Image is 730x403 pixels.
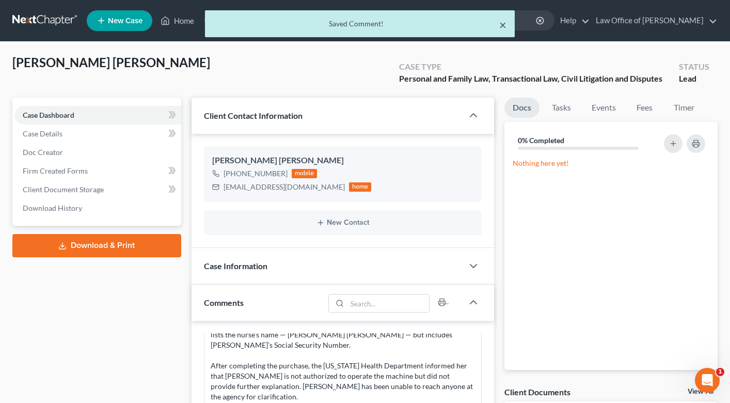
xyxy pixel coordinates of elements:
div: home [349,182,372,192]
a: Timer [665,98,703,118]
div: Personal and Family Law, Transactional Law, Civil Litigation and Disputes [399,73,662,85]
a: Case Dashboard [14,106,181,125]
div: Lead [679,73,709,85]
span: Download History [23,204,82,212]
div: [PERSON_NAME] [PERSON_NAME] [212,154,473,167]
strong: 0% Completed [518,136,564,145]
a: View All [688,388,713,395]
a: Tasks [544,98,579,118]
a: Events [583,98,624,118]
a: Fees [628,98,661,118]
div: [EMAIL_ADDRESS][DOMAIN_NAME] [224,182,345,192]
span: Client Document Storage [23,185,104,194]
a: Case Details [14,125,181,143]
span: Case Information [204,261,267,271]
span: Comments [204,298,244,307]
button: New Contact [212,219,473,227]
span: Firm Created Forms [23,166,88,175]
p: Nothing here yet! [513,158,709,168]
span: 1 [716,368,724,376]
a: Download & Print [12,234,181,257]
a: Doc Creator [14,143,181,162]
div: [PHONE_NUMBER] [224,168,288,179]
div: mobile [292,169,318,178]
span: Doc Creator [23,148,63,157]
div: Case Type [399,61,662,73]
iframe: Intercom live chat [695,368,720,393]
span: Client Contact Information [204,111,303,120]
span: [PERSON_NAME] [PERSON_NAME] [12,55,210,70]
a: Docs [504,98,539,118]
div: Status [679,61,709,73]
div: Client Documents [504,386,570,397]
input: Search... [347,295,429,312]
a: Download History [14,199,181,218]
button: × [499,19,506,31]
span: Case Dashboard [23,111,74,119]
div: Saved Comment! [213,19,506,29]
span: Case Details [23,129,62,138]
a: Client Document Storage [14,180,181,199]
a: Firm Created Forms [14,162,181,180]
